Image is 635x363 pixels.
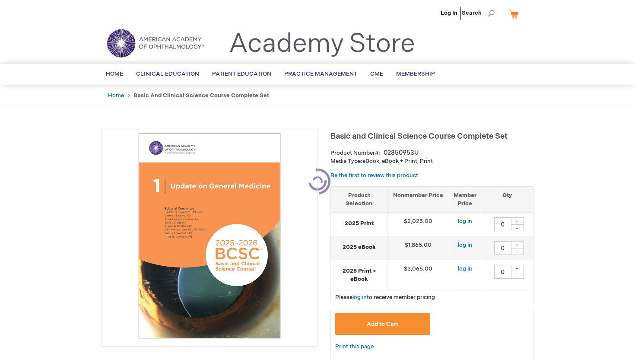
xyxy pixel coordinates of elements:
[133,92,269,99] strong: Basic and Clinical Science Course Complete Set
[481,186,533,212] th: Qty
[449,186,481,212] th: Member Price
[384,149,419,157] div: 02850953U
[330,172,418,179] a: Be the first to review this product
[330,158,362,165] strong: Media Type:
[106,133,313,339] img: Basic and Clinical Science Course Complete Set
[370,70,383,77] span: CME
[511,241,524,248] div: +
[396,70,435,77] span: Membership
[458,265,472,272] a: log in
[335,294,435,301] span: Please to receive member pricing
[387,236,449,260] td: $1,865.00
[352,294,367,301] a: log in
[367,321,398,328] span: Add to Cart
[331,186,387,212] th: Product Selection
[108,92,124,99] a: Home
[212,70,271,77] span: Patient Education
[136,70,199,77] span: Clinical Education
[284,70,357,77] span: Practice Management
[441,10,457,16] a: Log In
[458,242,472,248] a: log in
[494,241,511,255] input: Qty
[387,186,449,212] th: Nonmember Price
[458,218,472,225] a: log in
[387,213,449,236] td: $2,025.00
[387,260,449,290] td: $3,065.00
[511,272,524,279] div: -
[335,220,383,228] strong: 2025 Print
[335,267,383,283] strong: 2025 Print + eBook
[494,265,511,279] input: Qty
[335,243,383,252] strong: 2025 eBook
[494,217,511,231] input: Qty
[511,224,524,231] div: -
[330,157,533,166] p: eBook, eBook + Print, Print
[511,265,524,272] div: +
[335,313,430,335] button: Add to Cart
[106,70,123,77] span: Home
[511,217,524,225] div: +
[229,29,415,60] a: Academy Store
[462,4,495,22] span: Search
[330,132,508,141] span: Basic and Clinical Science Course Complete Set
[330,150,380,156] strong: Product Number
[511,248,524,255] div: -
[335,341,374,352] a: Print this page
